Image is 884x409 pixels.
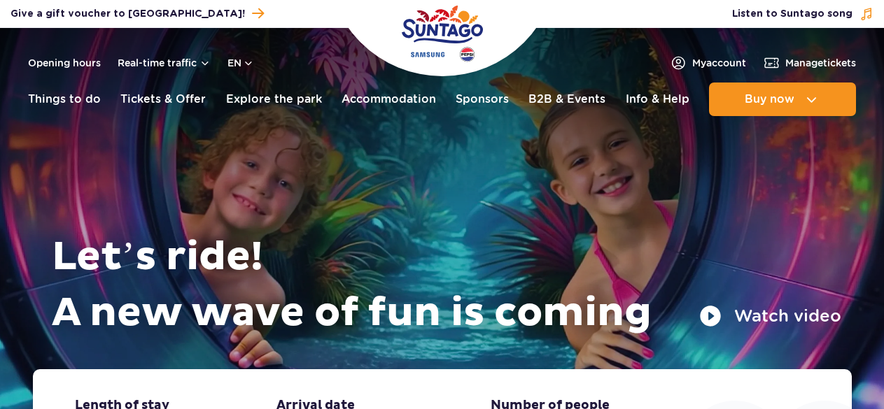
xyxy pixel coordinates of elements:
[28,56,101,70] a: Opening hours
[732,7,874,21] button: Listen to Suntago song
[10,7,245,21] span: Give a gift voucher to [GEOGRAPHIC_DATA]!
[745,93,794,106] span: Buy now
[28,82,101,116] a: Things to do
[226,82,322,116] a: Explore the park
[692,56,746,70] span: My account
[528,82,605,116] a: B2B & Events
[626,82,689,116] a: Info & Help
[763,55,856,71] a: Managetickets
[699,305,841,327] button: Watch video
[52,229,841,341] h1: Let’s ride! A new wave of fun is coming
[732,7,853,21] span: Listen to Suntago song
[709,82,856,116] button: Buy now
[456,82,509,116] a: Sponsors
[227,56,254,70] button: en
[670,55,746,71] a: Myaccount
[10,4,264,23] a: Give a gift voucher to [GEOGRAPHIC_DATA]!
[785,56,856,70] span: Manage tickets
[120,82,206,116] a: Tickets & Offer
[118,57,211,69] button: Real-time traffic
[342,82,436,116] a: Accommodation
